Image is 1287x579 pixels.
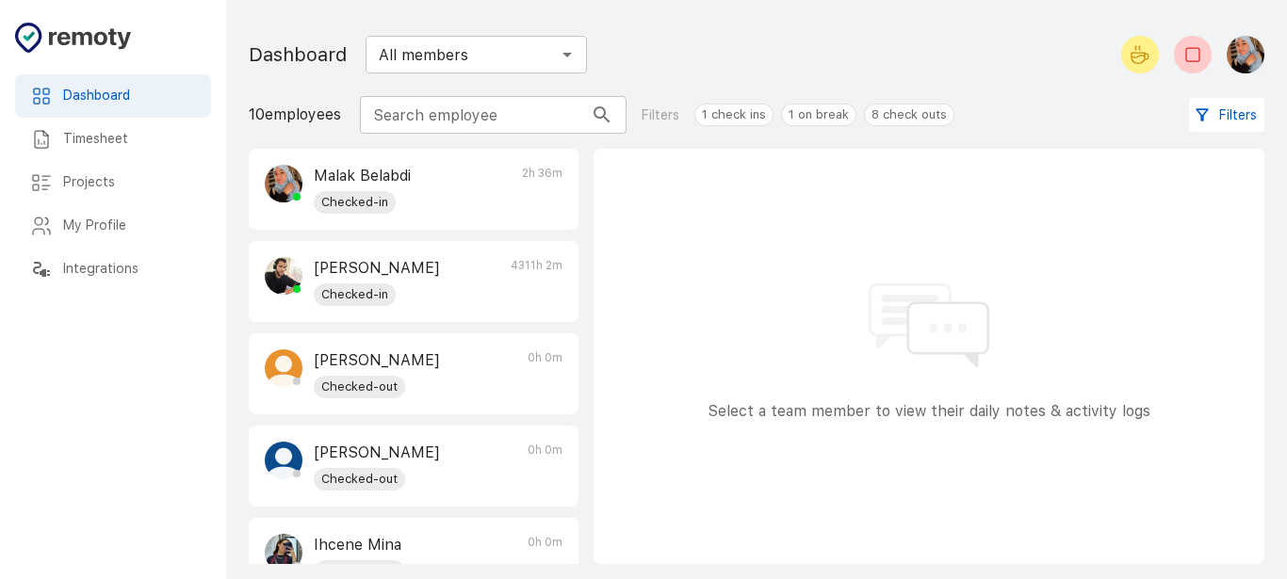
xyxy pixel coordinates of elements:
[864,104,954,126] div: 8 check outs
[314,378,405,396] span: Checked-out
[314,193,396,212] span: Checked-in
[314,349,440,372] p: [PERSON_NAME]
[1174,36,1212,73] button: Check-out
[782,105,855,124] span: 1 on break
[265,442,302,479] img: Yasmine Habel
[694,104,774,126] div: 1 check ins
[314,285,396,304] span: Checked-in
[15,204,211,248] div: My Profile
[265,349,302,387] img: Sami MEHADJI
[15,248,211,291] div: Integrations
[63,86,196,106] h6: Dashboard
[1189,98,1264,133] button: Filters
[249,40,347,70] h1: Dashboard
[511,257,562,306] p: 4311h 2m
[781,104,856,126] div: 1 on break
[15,161,211,204] div: Projects
[528,442,562,491] p: 0h 0m
[265,257,302,295] img: Dhiya Kellouche
[642,105,679,125] p: Filters
[63,216,196,236] h6: My Profile
[265,534,302,571] img: Ihcene Mina
[314,165,411,187] p: Malak Belabdi
[522,165,562,214] p: 2h 36m
[265,165,302,202] img: Malak Belabdi
[63,259,196,280] h6: Integrations
[314,534,405,556] p: Ihcene Mina
[1227,36,1264,73] img: Malak Belabdi
[314,442,440,464] p: [PERSON_NAME]
[314,470,405,489] span: Checked-out
[1219,28,1264,81] button: Malak Belabdi
[15,74,211,118] div: Dashboard
[554,41,580,68] button: Open
[63,172,196,193] h6: Projects
[1121,36,1159,73] button: Start your break
[865,105,953,124] span: 8 check outs
[15,118,211,161] div: Timesheet
[249,104,341,126] p: 10 employees
[708,400,1150,423] p: Select a team member to view their daily notes & activity logs
[695,105,773,124] span: 1 check ins
[63,129,196,150] h6: Timesheet
[314,257,440,280] p: [PERSON_NAME]
[528,349,562,398] p: 0h 0m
